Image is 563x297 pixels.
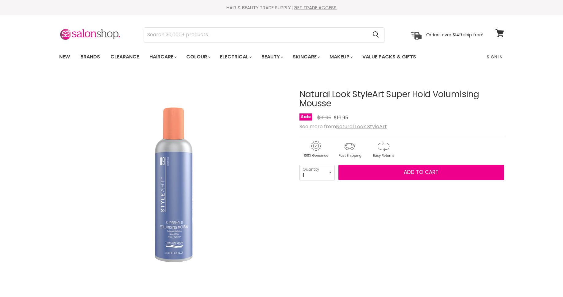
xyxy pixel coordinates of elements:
input: Search [144,28,368,42]
img: shipping.gif [333,140,366,159]
a: Beauty [257,50,287,63]
button: Search [368,28,384,42]
nav: Main [52,48,512,66]
span: $19.95 [317,114,331,121]
img: genuine.gif [299,140,332,159]
ul: Main menu [55,48,452,66]
span: See more from [299,123,387,130]
span: Add to cart [404,168,438,176]
img: returns.gif [367,140,399,159]
a: Brands [76,50,105,63]
a: Skincare [288,50,324,63]
a: Electrical [215,50,256,63]
a: Natural Look StyleArt [336,123,387,130]
span: Sale [299,113,312,121]
p: Orders over $149 ship free! [426,32,483,37]
a: Clearance [106,50,144,63]
a: New [55,50,75,63]
h1: Natural Look StyleArt Super Hold Volumising Mousse [299,90,504,109]
span: $16.95 [334,114,348,121]
a: Makeup [325,50,357,63]
a: Haircare [145,50,180,63]
div: HAIR & BEAUTY TRADE SUPPLY | [52,5,512,11]
a: Colour [182,50,214,63]
button: Add to cart [338,165,504,180]
a: GET TRADE ACCESS [294,4,337,11]
select: Quantity [299,165,335,180]
a: Value Packs & Gifts [358,50,421,63]
form: Product [144,27,384,42]
a: Sign In [483,50,506,63]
